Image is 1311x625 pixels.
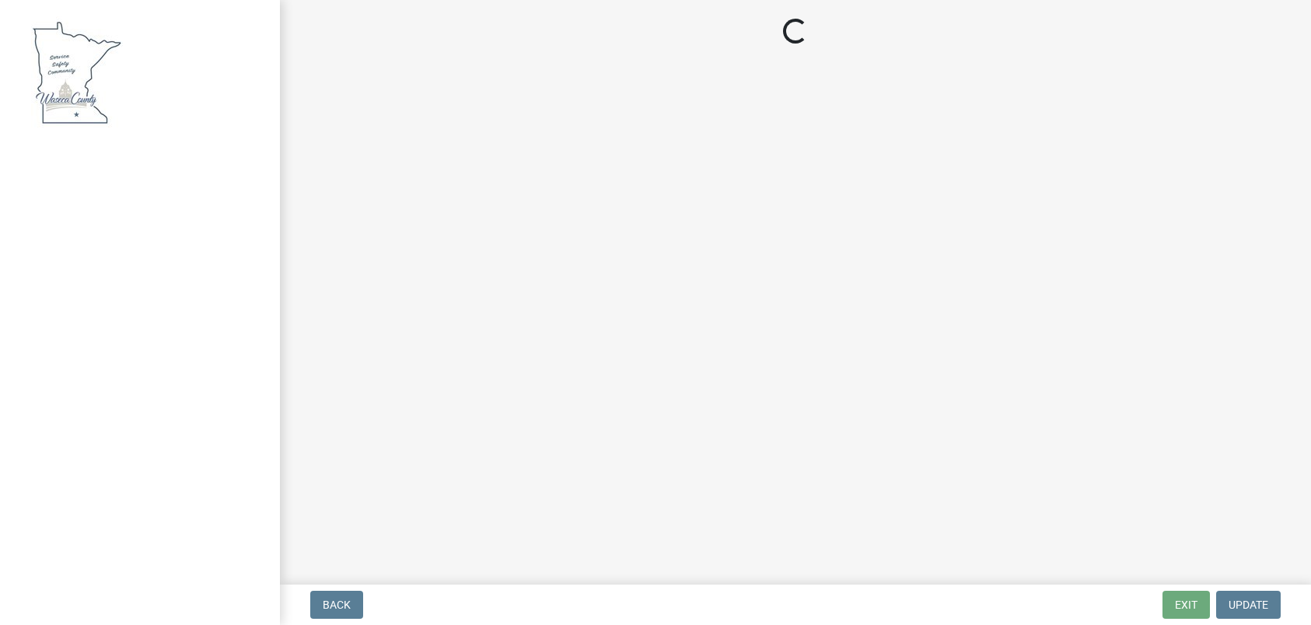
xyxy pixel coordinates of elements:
span: Update [1229,599,1268,611]
span: Back [323,599,351,611]
button: Exit [1162,591,1210,619]
button: Update [1216,591,1281,619]
button: Back [310,591,363,619]
img: Waseca County, Minnesota [31,16,123,127]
